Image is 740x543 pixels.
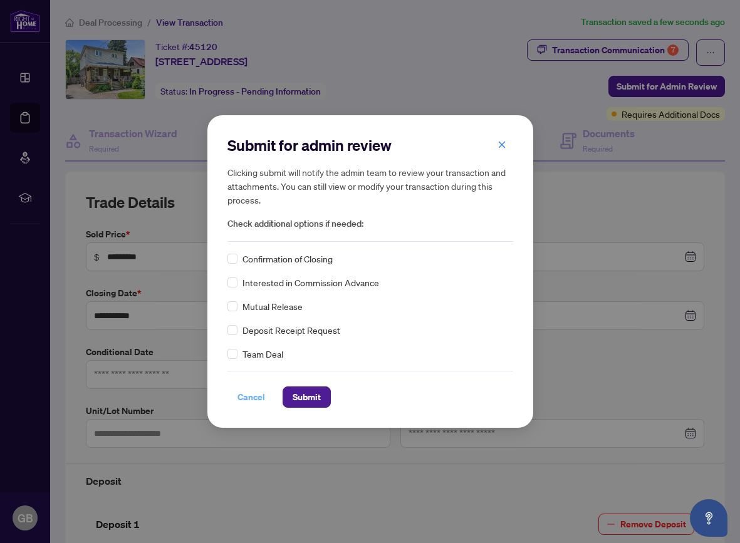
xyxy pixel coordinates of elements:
span: Cancel [237,387,265,407]
span: Team Deal [242,347,283,361]
span: close [498,140,506,149]
button: Submit [283,386,331,408]
button: Cancel [227,386,275,408]
button: Open asap [690,499,727,537]
span: Interested in Commission Advance [242,276,379,289]
span: Submit [293,387,321,407]
h5: Clicking submit will notify the admin team to review your transaction and attachments. You can st... [227,165,513,207]
span: Check additional options if needed: [227,217,513,231]
h2: Submit for admin review [227,135,513,155]
span: Confirmation of Closing [242,252,333,266]
span: Mutual Release [242,299,303,313]
span: Deposit Receipt Request [242,323,340,337]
